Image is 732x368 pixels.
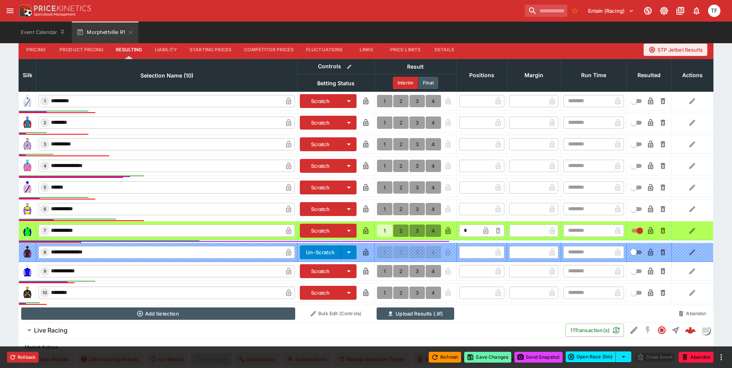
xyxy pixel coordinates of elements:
button: Resulting [110,41,148,59]
button: 3 [409,203,425,215]
span: 1 [42,98,47,104]
button: Edit Detail [627,323,641,337]
button: Refresh [429,352,461,363]
img: runner 1 [21,95,34,107]
img: runner 10 [21,287,34,299]
button: 2 [393,116,409,129]
button: 2 [393,160,409,172]
button: Scratch [300,159,341,173]
button: Add Selection [21,307,295,320]
button: 2 [393,203,409,215]
button: Select Tenant [583,5,639,17]
button: Un-Scratch [300,245,341,259]
button: 1 [377,95,392,107]
button: 3 [409,265,425,277]
th: Positions [456,59,507,91]
button: Scratch [300,286,341,300]
a: ecfddb16-ecde-4873-b71a-ce32d645a7b5 [683,322,698,338]
button: Bulk edit [344,62,354,72]
span: Selection Name (10) [132,71,202,80]
button: Upload Results (.lif) [377,307,454,320]
button: 3 [409,225,425,237]
button: Straight [669,323,683,337]
button: 1 [377,138,392,150]
button: 4 [426,181,441,194]
img: runner 2 [21,116,34,129]
th: Result [374,59,456,74]
button: Price Limits [384,41,427,59]
button: more [717,353,726,362]
button: SGM Disabled [641,323,655,337]
button: STP Jetbet Results [644,44,707,56]
button: Live Racing [19,322,565,338]
h6: Live Racing [34,326,68,334]
button: Toggle light/dark mode [657,4,671,18]
button: 4 [426,203,441,215]
button: 2 [393,225,409,237]
button: 4 [426,138,441,150]
button: Event Calendar [16,22,70,43]
button: Scratch [300,202,341,216]
button: Liability [149,41,183,59]
img: runner 3 [21,138,34,150]
span: 9 [42,268,48,274]
button: Product Pricing [53,41,110,59]
th: Actions [671,59,713,91]
button: 4 [426,225,441,237]
button: 1 [377,203,392,215]
span: 4 [42,163,48,169]
button: 4 [426,95,441,107]
button: Links [349,41,384,59]
div: Tom Flynn [708,5,720,17]
img: Sportsbook Management [34,13,76,16]
button: Abandon [679,352,713,363]
img: runner 7 [21,225,34,237]
button: No Bookmarks [569,5,581,17]
button: 3 [409,287,425,299]
svg: Closed [657,326,666,335]
div: liveracing [701,326,710,335]
button: Scratch [300,181,341,194]
button: 11Transaction(s) [565,324,624,337]
button: 3 [409,138,425,150]
img: runner 9 [21,265,34,277]
button: Final [418,77,438,89]
button: Scratch [300,264,341,278]
button: Notifications [690,4,703,18]
button: Scratch [300,137,341,151]
button: 3 [409,116,425,129]
img: liveracing [702,326,710,334]
button: 2 [393,95,409,107]
button: Pricing [19,41,53,59]
button: 3 [409,181,425,194]
button: Send Snapshot [514,352,563,363]
span: 3 [42,142,48,147]
button: 2 [393,138,409,150]
button: 1 [377,225,392,237]
img: PriceKinetics [34,5,91,11]
button: 1 [377,181,392,194]
th: Run Time [561,59,626,91]
button: Save Changes [464,352,511,363]
button: Interim [393,77,418,89]
button: 2 [393,287,409,299]
button: open drawer [3,4,17,18]
img: runner 4 [21,160,34,172]
button: Open Race (5m) [566,351,616,362]
button: Details [427,41,462,59]
img: runner 6 [21,203,34,215]
button: 1 [377,116,392,129]
button: Scratch [300,224,341,238]
span: 8 [42,250,48,255]
button: 3 [409,95,425,107]
span: 2 [42,120,48,125]
button: 2 [393,181,409,194]
button: 1 [377,265,392,277]
button: Bulk Edit (Controls) [300,307,372,320]
span: 6 [42,206,48,212]
th: Margin [507,59,561,91]
button: Fluctuations [300,41,349,59]
button: Closed [655,323,669,337]
button: Abandon [674,307,711,320]
button: Connected to PK [641,4,655,18]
